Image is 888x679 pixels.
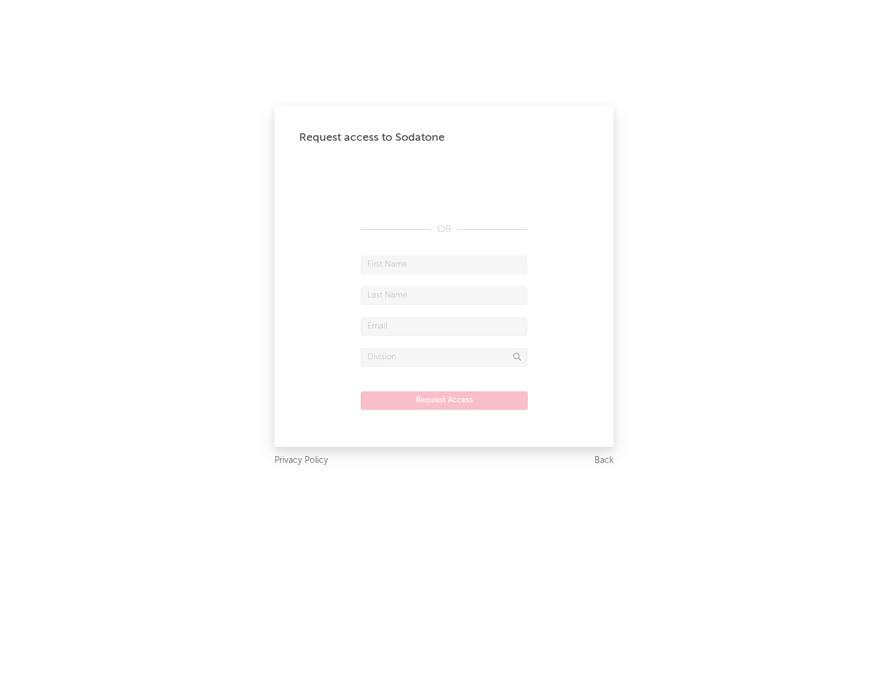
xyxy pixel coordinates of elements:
input: Division [361,348,527,367]
div: Request access to Sodatone [299,130,589,145]
button: Request Access [361,391,528,410]
input: First Name [361,256,527,274]
input: Last Name [361,286,527,305]
div: OR [361,222,527,237]
a: Privacy Policy [274,453,328,469]
input: Email [361,317,527,336]
a: Back [594,453,614,469]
